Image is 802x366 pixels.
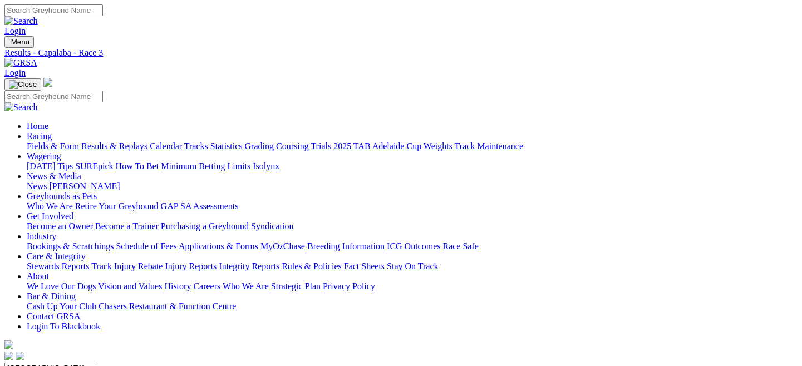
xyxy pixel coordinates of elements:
button: Toggle navigation [4,36,34,48]
a: Bookings & Scratchings [27,241,114,251]
a: Rules & Policies [282,261,342,271]
a: 2025 TAB Adelaide Cup [333,141,421,151]
a: Integrity Reports [219,261,279,271]
a: Racing [27,131,52,141]
a: Bar & Dining [27,291,76,301]
div: Wagering [27,161,798,171]
a: Fact Sheets [344,261,385,271]
a: Greyhounds as Pets [27,191,97,201]
div: About [27,281,798,291]
a: News & Media [27,171,81,181]
a: Results & Replays [81,141,147,151]
img: Close [9,80,37,89]
a: Login [4,26,26,36]
a: GAP SA Assessments [161,201,239,211]
a: Track Injury Rebate [91,261,163,271]
a: News [27,181,47,191]
img: twitter.svg [16,352,24,360]
a: Schedule of Fees [116,241,176,251]
a: Who We Are [223,281,269,291]
a: Wagering [27,151,61,161]
a: Stay On Track [387,261,438,271]
a: Login [4,68,26,77]
a: MyOzChase [260,241,305,251]
a: Results - Capalaba - Race 3 [4,48,798,58]
img: logo-grsa-white.png [43,78,52,87]
a: Home [27,121,48,131]
a: [DATE] Tips [27,161,73,171]
a: History [164,281,191,291]
a: About [27,271,49,281]
a: Purchasing a Greyhound [161,221,249,231]
a: Industry [27,231,56,241]
img: facebook.svg [4,352,13,360]
a: Get Involved [27,211,73,221]
div: Get Involved [27,221,798,231]
a: Contact GRSA [27,311,80,321]
div: Greyhounds as Pets [27,201,798,211]
a: Breeding Information [307,241,385,251]
a: ICG Outcomes [387,241,440,251]
img: logo-grsa-white.png [4,340,13,349]
a: Vision and Values [98,281,162,291]
a: Minimum Betting Limits [161,161,250,171]
a: Syndication [251,221,293,231]
input: Search [4,91,103,102]
a: Chasers Restaurant & Function Centre [99,301,236,311]
a: Care & Integrity [27,251,86,261]
a: Retire Your Greyhound [75,201,159,211]
a: Race Safe [442,241,478,251]
a: Isolynx [253,161,279,171]
a: Become an Owner [27,221,93,231]
a: Careers [193,281,220,291]
a: Injury Reports [165,261,217,271]
a: Calendar [150,141,182,151]
a: Strategic Plan [271,281,321,291]
a: Tracks [184,141,208,151]
a: Trials [311,141,331,151]
div: Industry [27,241,798,251]
img: GRSA [4,58,37,68]
a: Applications & Forms [179,241,258,251]
button: Toggle navigation [4,78,41,91]
a: Login To Blackbook [27,322,100,331]
a: Track Maintenance [455,141,523,151]
a: Privacy Policy [323,281,375,291]
a: Become a Trainer [95,221,159,231]
img: Search [4,16,38,26]
a: We Love Our Dogs [27,281,96,291]
img: Search [4,102,38,112]
a: Stewards Reports [27,261,89,271]
a: Fields & Form [27,141,79,151]
input: Search [4,4,103,16]
div: Racing [27,141,798,151]
div: Care & Integrity [27,261,798,271]
a: Grading [245,141,274,151]
a: Who We Are [27,201,73,211]
span: Menu [11,38,29,46]
a: Statistics [210,141,243,151]
a: Weights [424,141,452,151]
a: SUREpick [75,161,113,171]
div: Bar & Dining [27,301,798,311]
a: Cash Up Your Club [27,301,96,311]
a: How To Bet [116,161,159,171]
a: Coursing [276,141,309,151]
a: [PERSON_NAME] [49,181,120,191]
div: News & Media [27,181,798,191]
